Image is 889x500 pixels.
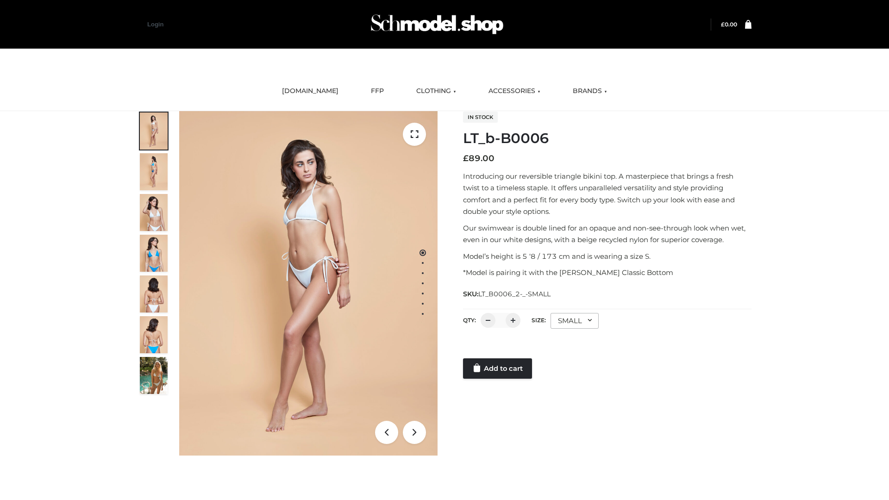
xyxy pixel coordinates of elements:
[140,316,168,353] img: ArielClassicBikiniTop_CloudNine_AzureSky_OW114ECO_8-scaled.jpg
[463,112,498,123] span: In stock
[147,21,163,28] a: Login
[463,250,751,262] p: Model’s height is 5 ‘8 / 173 cm and is wearing a size S.
[140,275,168,312] img: ArielClassicBikiniTop_CloudNine_AzureSky_OW114ECO_7-scaled.jpg
[721,21,737,28] bdi: 0.00
[463,317,476,324] label: QTY:
[463,130,751,147] h1: LT_b-B0006
[478,290,551,298] span: LT_B0006_2-_-SMALL
[463,153,495,163] bdi: 89.00
[409,81,463,101] a: CLOTHING
[482,81,547,101] a: ACCESSORIES
[140,194,168,231] img: ArielClassicBikiniTop_CloudNine_AzureSky_OW114ECO_3-scaled.jpg
[463,153,469,163] span: £
[721,21,737,28] a: £0.00
[179,111,438,456] img: ArielClassicBikiniTop_CloudNine_AzureSky_OW114ECO_1
[140,235,168,272] img: ArielClassicBikiniTop_CloudNine_AzureSky_OW114ECO_4-scaled.jpg
[721,21,725,28] span: £
[364,81,391,101] a: FFP
[140,153,168,190] img: ArielClassicBikiniTop_CloudNine_AzureSky_OW114ECO_2-scaled.jpg
[140,357,168,394] img: Arieltop_CloudNine_AzureSky2.jpg
[463,358,532,379] a: Add to cart
[551,313,599,329] div: SMALL
[140,112,168,150] img: ArielClassicBikiniTop_CloudNine_AzureSky_OW114ECO_1-scaled.jpg
[368,6,507,43] img: Schmodel Admin 964
[463,288,551,300] span: SKU:
[463,222,751,246] p: Our swimwear is double lined for an opaque and non-see-through look when wet, even in our white d...
[532,317,546,324] label: Size:
[566,81,614,101] a: BRANDS
[463,267,751,279] p: *Model is pairing it with the [PERSON_NAME] Classic Bottom
[275,81,345,101] a: [DOMAIN_NAME]
[463,170,751,218] p: Introducing our reversible triangle bikini top. A masterpiece that brings a fresh twist to a time...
